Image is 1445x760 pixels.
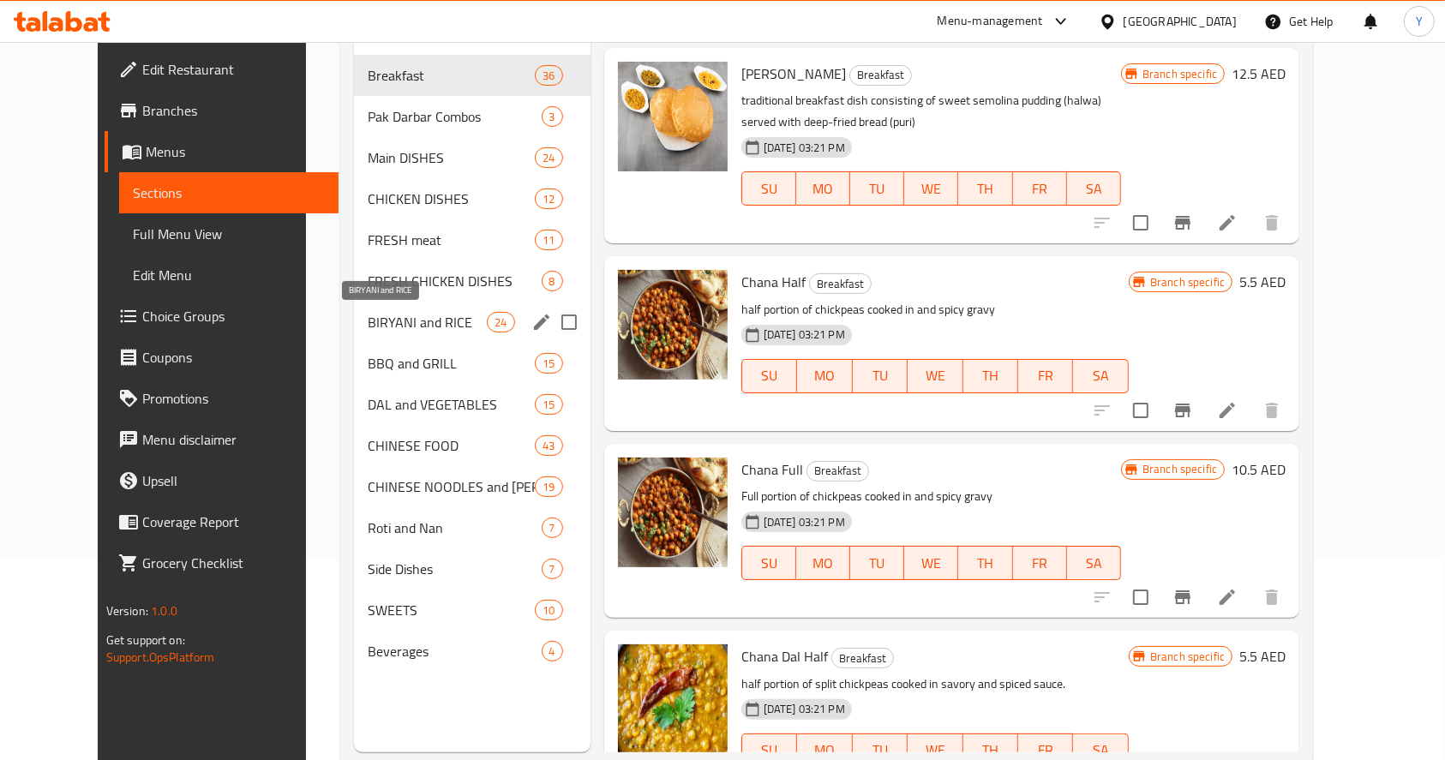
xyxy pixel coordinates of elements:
div: Breakfast [831,648,894,668]
span: Side Dishes [368,559,542,579]
div: items [542,559,563,579]
div: FRESH meat [368,230,536,250]
h6: 5.5 AED [1239,644,1286,668]
span: Chana Full [741,457,803,482]
span: 36 [536,68,561,84]
div: items [542,106,563,127]
button: WE [904,171,958,206]
div: CHINESE NOODLES and [PERSON_NAME]19 [354,466,591,507]
span: TU [857,551,897,576]
p: half portion of chickpeas cooked in and spicy gravy [741,299,1129,320]
div: items [535,147,562,168]
span: Breakfast [810,274,871,294]
span: Branch specific [1136,66,1224,82]
div: items [535,230,562,250]
div: SWEETS [368,600,536,620]
span: Roti and Nan [368,518,542,538]
a: Edit menu item [1217,587,1238,607]
div: Beverages [368,641,542,661]
span: Edit Restaurant [142,59,326,80]
span: SA [1074,177,1114,201]
span: 10 [536,602,561,619]
span: 19 [536,479,561,495]
a: Menus [105,131,339,172]
div: FRESH CHICKEN DISHES [368,271,542,291]
div: items [535,394,562,415]
div: DAL and VEGETABLES15 [354,384,591,425]
div: items [487,312,514,332]
span: 15 [536,397,561,413]
button: MO [797,359,852,393]
div: FRESH CHICKEN DISHES8 [354,260,591,302]
button: TU [853,359,908,393]
span: Menu disclaimer [142,429,326,450]
div: Breakfast [809,273,872,294]
span: 43 [536,438,561,454]
h6: 10.5 AED [1232,458,1286,482]
div: Breakfast [806,461,869,482]
div: Main DISHES24 [354,137,591,178]
span: TH [970,363,1011,388]
div: items [542,641,563,661]
span: FR [1025,363,1066,388]
div: Side Dishes7 [354,548,591,589]
button: MO [796,546,850,580]
span: DAL and VEGETABLES [368,394,536,415]
div: SWEETS10 [354,589,591,631]
span: SA [1074,551,1114,576]
span: TH [965,177,1005,201]
div: [GEOGRAPHIC_DATA] [1124,12,1237,31]
button: Branch-specific-item [1162,577,1203,618]
span: 1.0.0 [151,600,177,622]
span: 24 [488,314,513,331]
span: [DATE] 03:21 PM [757,140,852,156]
div: Pak Darbar Combos [368,106,542,127]
span: Version: [106,600,148,622]
span: Select to update [1123,392,1159,428]
span: Grocery Checklist [142,553,326,573]
span: Branches [142,100,326,121]
button: delete [1251,577,1292,618]
h6: 12.5 AED [1232,62,1286,86]
div: Breakfast [849,65,912,86]
span: [DATE] 03:21 PM [757,701,852,717]
span: Select to update [1123,205,1159,241]
div: CHICKEN DISHES12 [354,178,591,219]
span: Choice Groups [142,306,326,326]
span: 12 [536,191,561,207]
div: CHINESE FOOD43 [354,425,591,466]
a: Promotions [105,378,339,419]
span: SU [749,363,790,388]
a: Coverage Report [105,501,339,542]
img: Chana Full [618,458,728,567]
span: Menus [146,141,326,162]
div: Menu-management [938,11,1043,32]
span: Breakfast [850,65,911,85]
span: Breakfast [368,65,536,86]
div: Breakfast36 [354,55,591,96]
span: FR [1020,177,1060,201]
span: TU [860,363,901,388]
span: 24 [536,150,561,166]
div: FRESH meat11 [354,219,591,260]
div: Beverages4 [354,631,591,672]
a: Menu disclaimer [105,419,339,460]
div: Pak Darbar Combos3 [354,96,591,137]
a: Coupons [105,337,339,378]
span: 15 [536,356,561,372]
div: BBQ and GRILL [368,353,536,374]
button: Branch-specific-item [1162,390,1203,431]
span: Breakfast [807,461,868,481]
span: Full Menu View [133,224,326,244]
button: delete [1251,390,1292,431]
span: TU [857,177,897,201]
span: 8 [543,273,562,290]
a: Edit Menu [119,254,339,296]
img: Halwa Puri [618,62,728,171]
span: Main DISHES [368,147,536,168]
span: Branch specific [1143,274,1232,290]
span: CHICKEN DISHES [368,189,536,209]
